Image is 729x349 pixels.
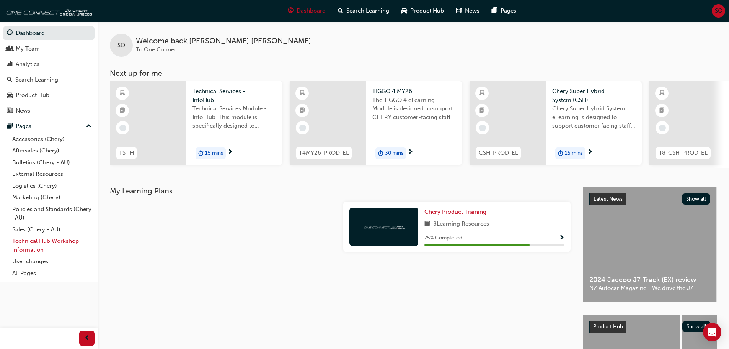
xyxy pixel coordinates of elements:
[552,87,636,104] span: Chery Super Hybrid System (CSH)
[299,125,306,131] span: learningRecordVerb_NONE-icon
[479,125,486,131] span: learningRecordVerb_NONE-icon
[9,192,95,203] a: Marketing (Chery)
[136,37,311,46] span: Welcome back , [PERSON_NAME] [PERSON_NAME]
[3,42,95,56] a: My Team
[300,106,305,116] span: booktick-icon
[192,104,276,130] span: Technical Services Module - Info Hub. This module is specifically designed to address the require...
[559,235,564,242] span: Show Progress
[715,7,722,15] span: SO
[3,119,95,133] button: Pages
[589,193,710,205] a: Latest NewsShow all
[299,149,349,157] span: T4MY26-PROD-EL
[297,7,326,15] span: Dashboard
[3,88,95,102] a: Product Hub
[501,7,516,15] span: Pages
[408,149,413,156] span: next-icon
[589,275,710,284] span: 2024 Jaecoo J7 Track (EX) review
[659,149,708,157] span: T8-CSH-PROD-EL
[332,3,395,19] a: search-iconSearch Learning
[198,148,204,158] span: duration-icon
[450,3,486,19] a: news-iconNews
[424,208,486,215] span: Chery Product Training
[401,6,407,16] span: car-icon
[424,220,430,229] span: book-icon
[395,3,450,19] a: car-iconProduct Hub
[98,69,729,78] h3: Next up for me
[338,6,343,16] span: search-icon
[9,203,95,224] a: Policies and Standards (Chery -AU)
[583,187,717,302] a: Latest NewsShow all2024 Jaecoo J7 Track (EX) reviewNZ Autocar Magazine - We drive the J7.
[565,149,583,158] span: 15 mins
[659,125,666,131] span: learningRecordVerb_NONE-icon
[589,284,710,293] span: NZ Autocar Magazine - We drive the J7.
[16,91,49,100] div: Product Hub
[9,180,95,192] a: Logistics (Chery)
[288,6,294,16] span: guage-icon
[363,223,405,230] img: oneconnect
[136,46,179,53] span: To One Connect
[227,149,233,156] span: next-icon
[378,148,383,158] span: duration-icon
[3,25,95,119] button: DashboardMy TeamAnalyticsSearch LearningProduct HubNews
[372,87,456,96] span: TIGGO 4 MY26
[587,149,593,156] span: next-icon
[119,149,134,157] span: TS-IH
[110,187,571,195] h3: My Learning Plans
[7,92,13,99] span: car-icon
[465,7,479,15] span: News
[456,6,462,16] span: news-icon
[119,125,126,131] span: learningRecordVerb_NONE-icon
[433,220,489,229] span: 8 Learning Resources
[3,26,95,40] a: Dashboard
[16,122,31,131] div: Pages
[84,334,90,343] span: prev-icon
[9,168,95,180] a: External Resources
[120,88,125,98] span: learningResourceType_ELEARNING-icon
[3,57,95,71] a: Analytics
[16,44,40,53] div: My Team
[372,96,456,122] span: The TIGGO 4 eLearning Module is designed to support CHERY customer-facing staff with the product ...
[479,88,485,98] span: learningResourceType_ELEARNING-icon
[16,107,30,115] div: News
[7,46,13,52] span: people-icon
[15,75,58,84] div: Search Learning
[470,81,642,165] a: CSH-PROD-ELChery Super Hybrid System (CSH)Chery Super Hybrid System eLearning is designed to supp...
[110,81,282,165] a: TS-IHTechnical Services - InfoHubTechnical Services Module - Info Hub. This module is specificall...
[479,149,518,157] span: CSH-PROD-EL
[9,256,95,267] a: User changes
[410,7,444,15] span: Product Hub
[385,149,403,158] span: 30 mins
[9,224,95,236] a: Sales (Chery - AU)
[492,6,497,16] span: pages-icon
[3,73,95,87] a: Search Learning
[594,196,623,202] span: Latest News
[712,4,725,18] button: SO
[552,104,636,130] span: Chery Super Hybrid System eLearning is designed to support customer facing staff with the underst...
[682,193,711,205] button: Show all
[7,77,12,84] span: search-icon
[282,3,332,19] a: guage-iconDashboard
[558,148,563,158] span: duration-icon
[682,321,711,332] button: Show all
[16,60,39,69] div: Analytics
[589,321,711,333] a: Product HubShow all
[3,104,95,118] a: News
[659,88,665,98] span: learningResourceType_ELEARNING-icon
[7,30,13,37] span: guage-icon
[486,3,522,19] a: pages-iconPages
[9,235,95,256] a: Technical Hub Workshop information
[290,81,462,165] a: T4MY26-PROD-ELTIGGO 4 MY26The TIGGO 4 eLearning Module is designed to support CHERY customer-faci...
[659,106,665,116] span: booktick-icon
[7,61,13,68] span: chart-icon
[9,157,95,169] a: Bulletins (Chery - AU)
[9,133,95,145] a: Accessories (Chery)
[120,106,125,116] span: booktick-icon
[559,233,564,243] button: Show Progress
[703,323,721,341] div: Open Intercom Messenger
[205,149,223,158] span: 15 mins
[346,7,389,15] span: Search Learning
[479,106,485,116] span: booktick-icon
[192,87,276,104] span: Technical Services - InfoHub
[424,234,462,242] span: 75 % Completed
